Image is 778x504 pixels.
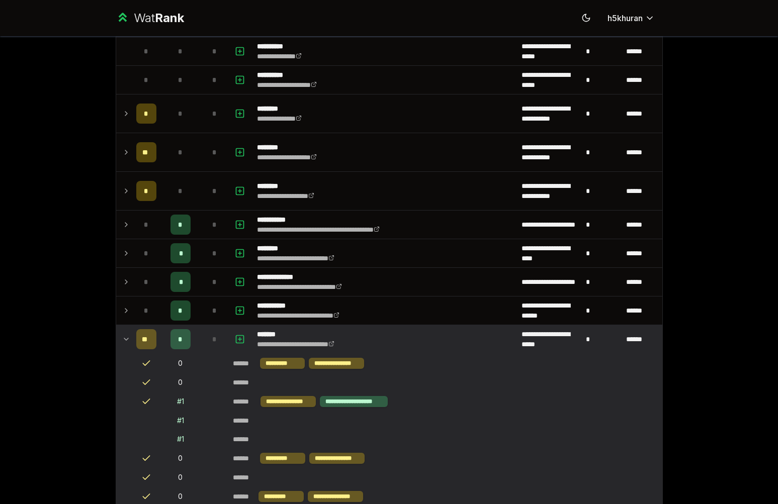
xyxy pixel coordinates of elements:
[134,10,184,26] div: Wat
[177,396,184,407] div: # 1
[116,10,185,26] a: WatRank
[177,416,184,426] div: # 1
[599,9,663,27] button: h5khuran
[177,434,184,444] div: # 1
[160,373,201,391] td: 0
[160,449,201,468] td: 0
[160,354,201,373] td: 0
[155,11,184,25] span: Rank
[608,12,643,24] span: h5khuran
[160,468,201,486] td: 0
